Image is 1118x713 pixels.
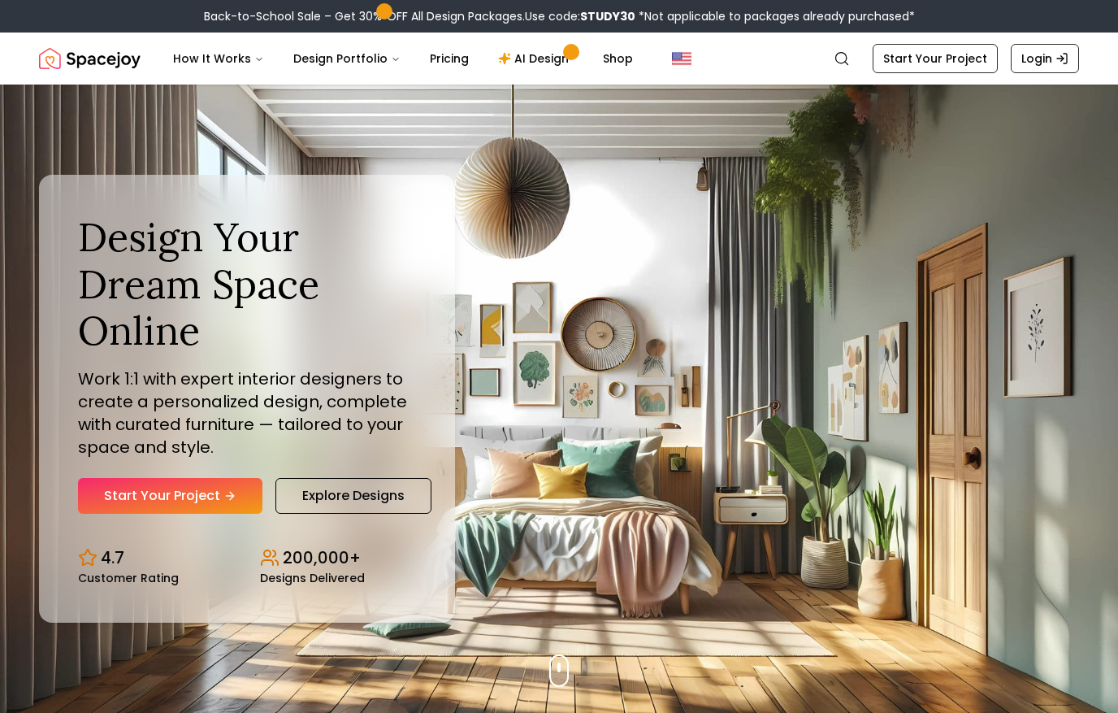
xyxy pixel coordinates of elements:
[580,8,635,24] b: STUDY30
[873,44,998,73] a: Start Your Project
[525,8,635,24] span: Use code:
[260,572,365,584] small: Designs Delivered
[1011,44,1079,73] a: Login
[204,8,915,24] div: Back-to-School Sale – Get 30% OFF All Design Packages.
[39,42,141,75] img: Spacejoy Logo
[78,478,262,514] a: Start Your Project
[78,533,416,584] div: Design stats
[39,33,1079,85] nav: Global
[485,42,587,75] a: AI Design
[101,546,124,569] p: 4.7
[672,49,691,68] img: United States
[160,42,277,75] button: How It Works
[590,42,646,75] a: Shop
[78,367,416,459] p: Work 1:1 with expert interior designers to create a personalized design, complete with curated fu...
[275,478,431,514] a: Explore Designs
[417,42,482,75] a: Pricing
[160,42,646,75] nav: Main
[39,42,141,75] a: Spacejoy
[283,546,361,569] p: 200,000+
[78,214,416,354] h1: Design Your Dream Space Online
[635,8,915,24] span: *Not applicable to packages already purchased*
[280,42,414,75] button: Design Portfolio
[78,572,179,584] small: Customer Rating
